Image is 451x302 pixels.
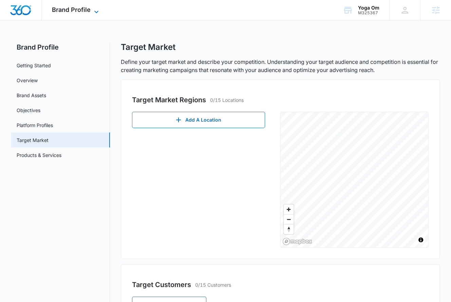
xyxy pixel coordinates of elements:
[17,92,46,99] a: Brand Assets
[17,152,61,159] a: Products & Services
[417,236,425,244] button: Toggle attribution
[132,280,191,290] h3: Target Customers
[52,6,91,13] span: Brand Profile
[132,95,206,105] h3: Target Market Regions
[11,42,110,52] h2: Brand Profile
[121,58,440,74] p: Define your target market and describe your competition. Understanding your target audience and c...
[210,96,244,104] p: 0/15 Locations
[284,224,294,234] button: Reset bearing to north
[17,122,53,129] a: Platform Profiles
[358,5,379,11] div: account name
[419,236,423,244] span: Toggle attribution
[284,214,294,224] button: Zoom out
[17,77,38,84] a: Overview
[17,62,51,69] a: Getting Started
[280,112,429,248] canvas: Map
[132,112,265,128] button: Add A Location
[195,281,231,288] p: 0/15 Customers
[121,42,175,52] h1: Target Market
[284,205,294,214] button: Zoom in
[17,137,49,144] a: Target Market
[358,11,379,15] div: account id
[282,237,312,245] a: Mapbox homepage
[17,107,40,114] a: Objectives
